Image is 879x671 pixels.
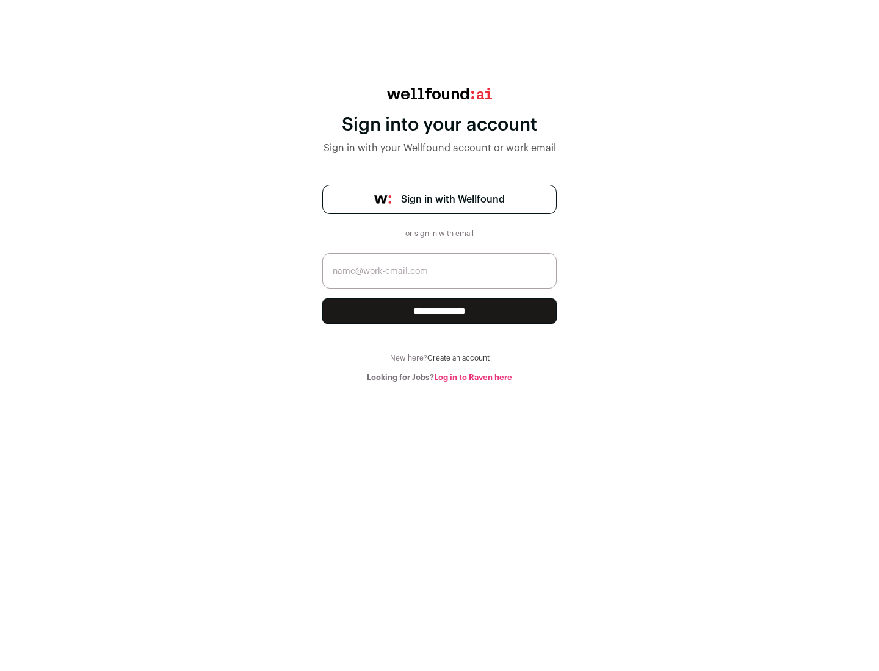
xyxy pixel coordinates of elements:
[322,253,557,289] input: name@work-email.com
[401,192,505,207] span: Sign in with Wellfound
[322,373,557,382] div: Looking for Jobs?
[434,373,512,381] a: Log in to Raven here
[322,185,557,214] a: Sign in with Wellfound
[322,353,557,363] div: New here?
[374,195,391,204] img: wellfound-symbol-flush-black-fb3c872781a75f747ccb3a119075da62bfe97bd399995f84a933054e44a575c4.png
[427,354,490,362] a: Create an account
[322,141,557,156] div: Sign in with your Wellfound account or work email
[400,229,479,239] div: or sign in with email
[387,88,492,99] img: wellfound:ai
[322,114,557,136] div: Sign into your account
